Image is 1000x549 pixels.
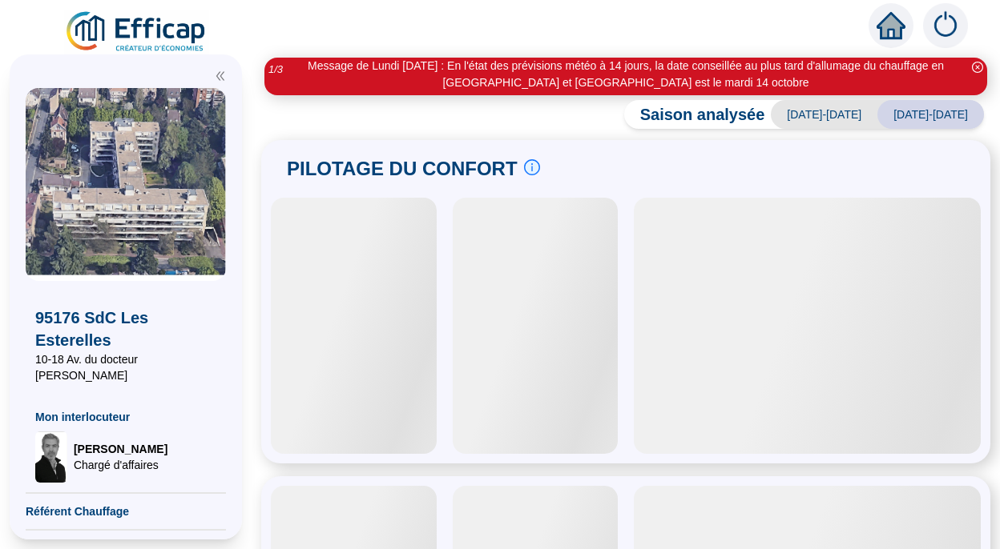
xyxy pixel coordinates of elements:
span: PILOTAGE DU CONFORT [287,156,518,182]
img: Chargé d'affaires [35,431,67,483]
span: Référent Chauffage [26,503,226,519]
span: 10-18 Av. du docteur [PERSON_NAME] [35,351,216,383]
span: double-left [215,70,226,82]
span: 95176 SdC Les Esterelles [35,307,216,351]
span: [PERSON_NAME] [74,441,167,457]
span: info-circle [524,159,540,175]
i: 1 / 3 [268,63,283,75]
span: Chargé d'affaires [74,457,167,473]
span: close-circle [972,62,983,73]
span: [DATE]-[DATE] [877,100,984,129]
img: alerts [923,3,968,48]
img: efficap energie logo [64,10,209,54]
div: Message de Lundi [DATE] : En l'état des prévisions météo à 14 jours, la date conseillée au plus t... [290,58,962,91]
span: home [877,11,905,40]
span: [DATE]-[DATE] [771,100,877,129]
span: Mon interlocuteur [35,409,216,425]
span: Saison analysée [624,103,765,126]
